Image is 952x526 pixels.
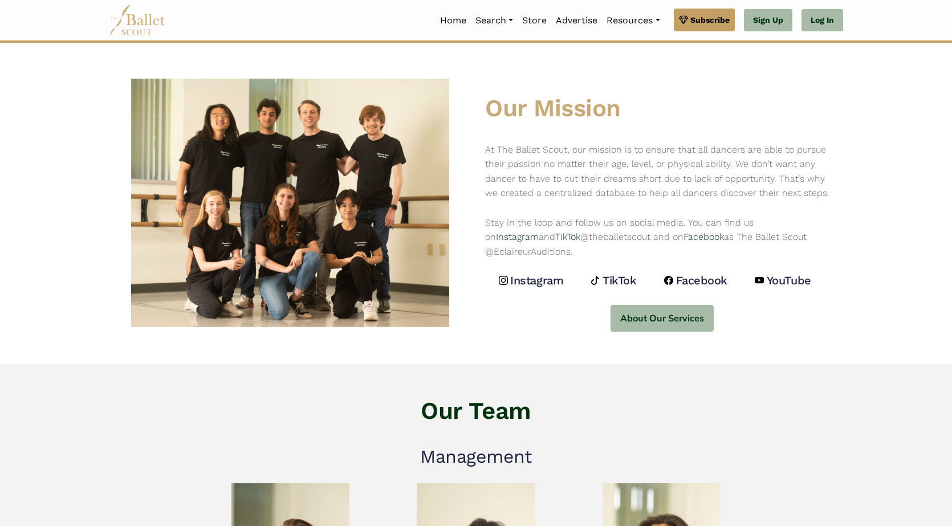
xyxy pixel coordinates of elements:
img: Ballet Scout Group Picture [131,75,449,332]
img: tiktok logo [591,276,600,285]
a: Subscribe [674,9,735,31]
a: TikTok [591,273,639,288]
a: YouTube [755,273,813,288]
h2: Management [113,445,839,469]
h4: Facebook [676,273,727,288]
a: Facebook [664,273,730,288]
a: Advertise [551,9,602,32]
a: About Our Services [485,291,839,332]
a: Search [471,9,518,32]
img: gem.svg [679,14,688,26]
a: Instagram [496,231,539,242]
img: facebook logo [664,276,673,285]
a: Store [518,9,551,32]
img: instagram logo [499,276,508,285]
span: Subscribe [690,14,730,26]
a: Instagram [499,273,566,288]
h1: Our Team [113,395,839,427]
a: TikTok [555,231,580,242]
a: Log In [802,9,843,32]
h4: Instagram [510,273,563,288]
a: Facebook [684,231,724,242]
h4: TikTok [603,273,636,288]
a: Sign Up [744,9,792,32]
a: Home [436,9,471,32]
a: Resources [602,9,664,32]
p: At The Ballet Scout, our mission is to ensure that all dancers are able to pursue their passion n... [485,142,839,259]
h4: YouTube [767,273,811,288]
img: youtube logo [755,276,764,285]
h1: Our Mission [485,93,839,124]
button: About Our Services [611,305,714,332]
